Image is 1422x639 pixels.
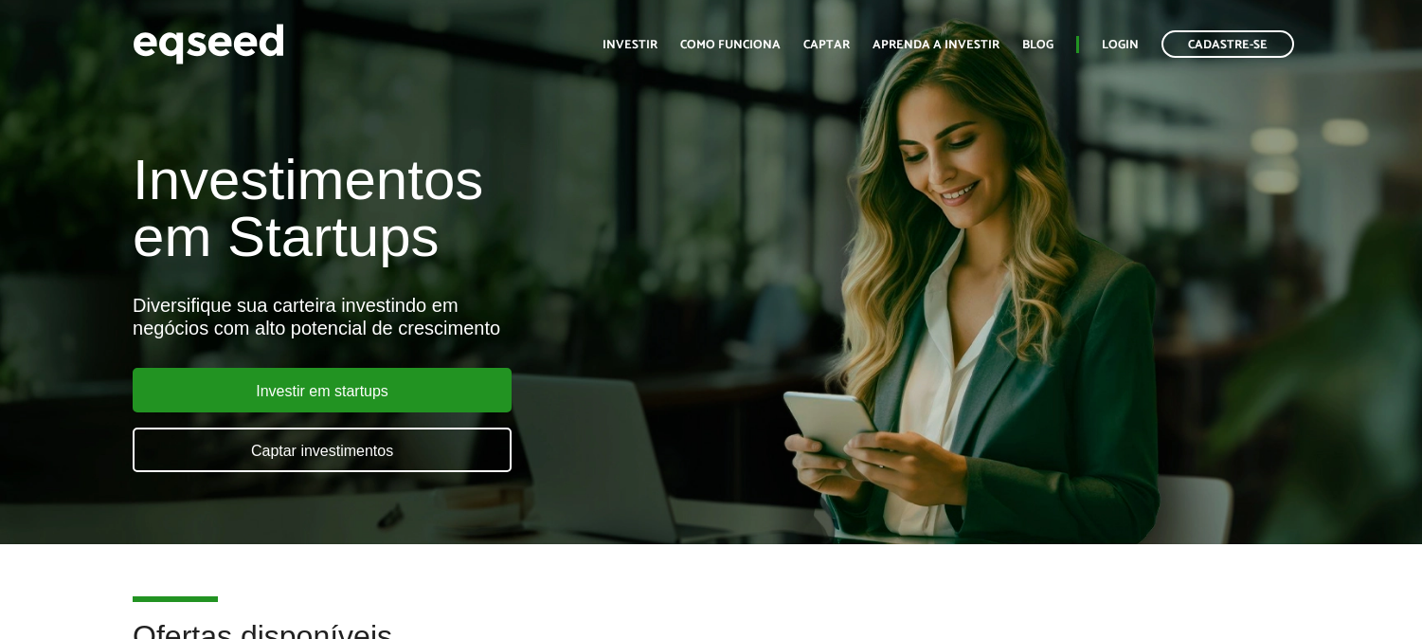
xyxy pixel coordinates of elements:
a: Aprenda a investir [873,39,999,51]
a: Cadastre-se [1161,30,1294,58]
a: Blog [1022,39,1053,51]
img: EqSeed [133,19,284,69]
a: Investir [603,39,657,51]
a: Captar investimentos [133,428,512,472]
h1: Investimentos em Startups [133,152,816,265]
a: Captar [803,39,850,51]
a: Investir em startups [133,368,512,412]
div: Diversifique sua carteira investindo em negócios com alto potencial de crescimento [133,294,816,339]
a: Login [1102,39,1139,51]
a: Como funciona [680,39,781,51]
